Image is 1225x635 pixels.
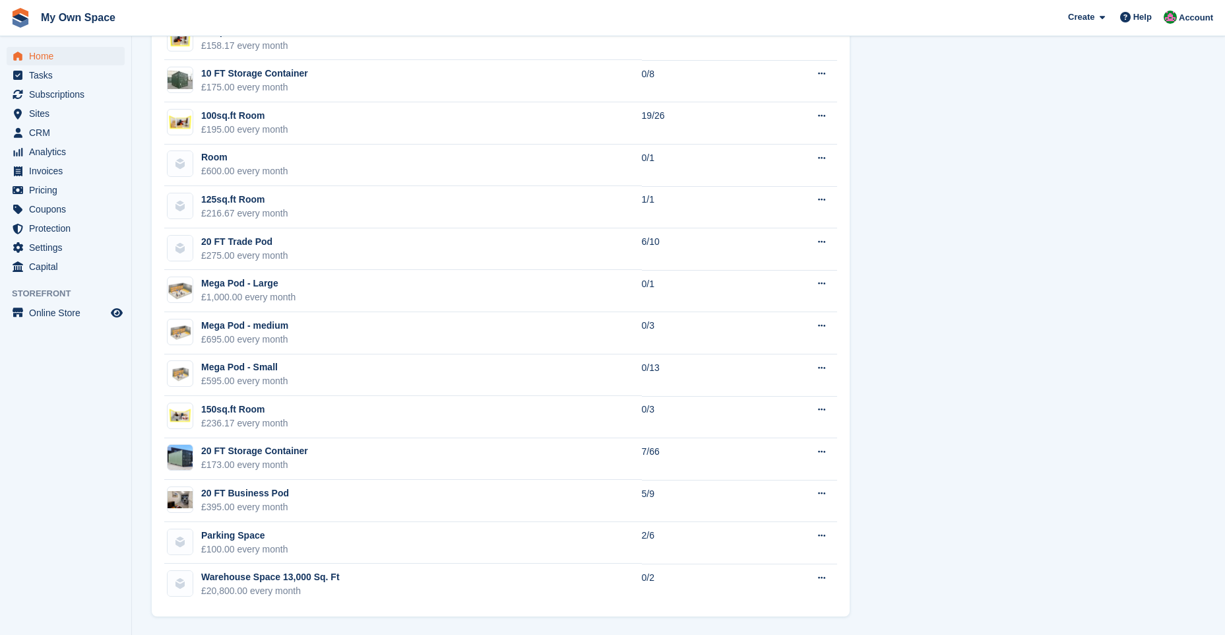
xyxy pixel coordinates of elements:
[1164,11,1177,24] img: Lucy Parry
[29,257,108,276] span: Capital
[201,39,288,53] div: £158.17 every month
[36,7,121,28] a: My Own Space
[201,109,288,123] div: 100sq.ft Room
[201,207,288,220] div: £216.67 every month
[29,104,108,123] span: Sites
[201,290,296,304] div: £1,000.00 every month
[29,66,108,84] span: Tasks
[29,85,108,104] span: Subscriptions
[29,181,108,199] span: Pricing
[642,186,762,228] td: 1/1
[642,270,762,312] td: 0/1
[29,143,108,161] span: Analytics
[29,304,108,322] span: Online Store
[7,257,125,276] a: menu
[201,360,288,374] div: Mega Pod - Small
[201,444,308,458] div: 20 FT Storage Container
[168,277,193,302] img: extra%20large%20storage.png
[29,123,108,142] span: CRM
[29,219,108,238] span: Protection
[1133,11,1152,24] span: Help
[201,417,288,430] div: £236.17 every month
[1068,11,1094,24] span: Create
[642,438,762,481] td: 7/66
[1179,11,1213,24] span: Account
[201,249,288,263] div: £275.00 every month
[642,102,762,145] td: 19/26
[7,181,125,199] a: menu
[168,26,193,51] img: 75sqft_storage_room-front-3.png
[7,219,125,238] a: menu
[168,529,193,554] img: blank-unit-type-icon-ffbac7b88ba66c5e286b0e438baccc4b9c83835d4c34f86887a83fc20ec27e7b.svg
[168,571,193,596] img: blank-unit-type-icon-ffbac7b88ba66c5e286b0e438baccc4b9c83835d4c34f86887a83fc20ec27e7b.svg
[168,403,193,428] img: 150sqft-front-3.png
[168,319,193,345] img: large%20storage.png
[642,228,762,271] td: 6/10
[201,486,289,500] div: 20 FT Business Pod
[201,403,288,417] div: 150sq.ft Room
[7,162,125,180] a: menu
[168,193,193,218] img: blank-unit-type-icon-ffbac7b88ba66c5e286b0e438baccc4b9c83835d4c34f86887a83fc20ec27e7b.svg
[7,123,125,142] a: menu
[201,150,288,164] div: Room
[12,287,131,300] span: Storefront
[7,238,125,257] a: menu
[7,104,125,123] a: menu
[201,584,340,598] div: £20,800.00 every month
[168,71,193,90] img: 10ft-containers.jpg
[7,85,125,104] a: menu
[201,67,308,81] div: 10 FT Storage Container
[201,193,288,207] div: 125sq.ft Room
[7,304,125,322] a: menu
[642,354,762,397] td: 0/13
[201,458,308,472] div: £173.00 every month
[201,235,288,249] div: 20 FT Trade Pod
[201,500,289,514] div: £395.00 every month
[168,110,193,135] img: 100sqft_storage_room-front-3.png
[168,445,193,470] img: CSS_Pricing_20ftContainer_683x683.jpg
[201,319,288,333] div: Mega Pod - medium
[29,238,108,257] span: Settings
[7,66,125,84] a: menu
[168,151,193,176] img: blank-unit-type-icon-ffbac7b88ba66c5e286b0e438baccc4b9c83835d4c34f86887a83fc20ec27e7b.svg
[168,491,193,508] img: CSS_Office-Container_9-scaled.jpg
[201,333,288,347] div: £695.00 every month
[201,543,288,556] div: £100.00 every month
[201,123,288,137] div: £195.00 every month
[642,522,762,564] td: 2/6
[201,570,340,584] div: Warehouse Space 13,000 Sq. Ft
[11,8,30,28] img: stora-icon-8386f47178a22dfd0bd8f6a31ec36ba5ce8667c1dd55bd0f319d3a0aa187defe.svg
[642,564,762,605] td: 0/2
[642,396,762,438] td: 0/3
[201,81,308,94] div: £175.00 every month
[7,47,125,65] a: menu
[642,312,762,354] td: 0/3
[29,47,108,65] span: Home
[642,145,762,187] td: 0/1
[168,236,193,261] img: blank-unit-type-icon-ffbac7b88ba66c5e286b0e438baccc4b9c83835d4c34f86887a83fc20ec27e7b.svg
[642,480,762,522] td: 5/9
[168,361,193,386] img: medium%20storage.png
[201,164,288,178] div: £600.00 every month
[201,277,296,290] div: Mega Pod - Large
[201,374,288,388] div: £595.00 every month
[7,200,125,218] a: menu
[7,143,125,161] a: menu
[29,162,108,180] span: Invoices
[201,529,288,543] div: Parking Space
[642,60,762,102] td: 0/8
[109,305,125,321] a: Preview store
[642,18,762,61] td: 18/24
[29,200,108,218] span: Coupons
